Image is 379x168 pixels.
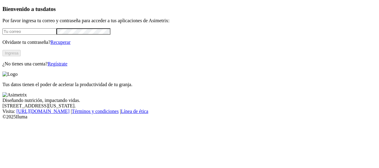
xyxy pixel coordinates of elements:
[2,18,377,23] p: Por favor ingresa tu correo y contraseña para acceder a tus aplicaciones de Asimetrix:
[2,61,377,67] p: ¿No tienes una cuenta?
[2,6,377,12] h3: Bienvenido a tus
[48,61,67,66] a: Regístrate
[2,72,18,77] img: Logo
[50,40,70,45] a: Recuperar
[43,6,56,12] span: datos
[2,82,377,87] p: Tus datos tienen el poder de acelerar la productividad de tu granja.
[2,28,56,35] input: Tu correo
[72,109,119,114] a: Términos y condiciones
[16,109,70,114] a: [URL][DOMAIN_NAME]
[2,109,377,114] div: Visita : | |
[2,114,377,120] div: © 2025 Iluma
[121,109,148,114] a: Línea de ética
[2,40,377,45] p: Olvidaste tu contraseña?
[2,92,27,98] img: Asimetrix
[2,98,377,103] div: Diseñando nutrición, impactando vidas.
[2,103,377,109] div: [STREET_ADDRESS][US_STATE].
[2,50,21,56] button: Ingresa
